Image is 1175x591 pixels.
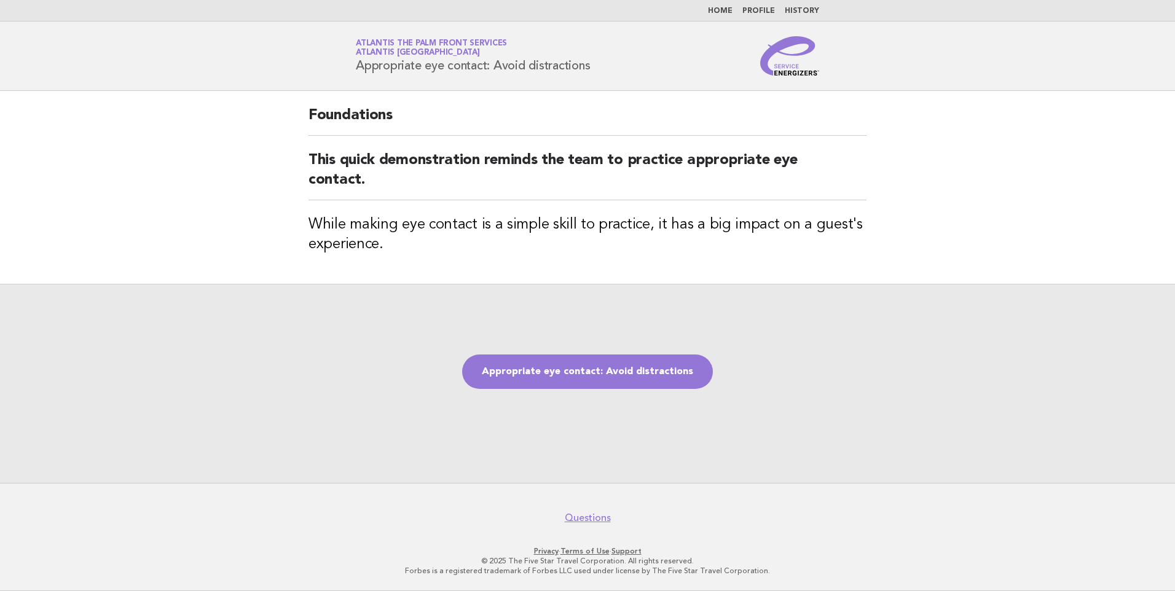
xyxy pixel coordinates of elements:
a: Appropriate eye contact: Avoid distractions [462,354,713,389]
a: Support [611,547,642,555]
h1: Appropriate eye contact: Avoid distractions [356,40,590,72]
p: © 2025 The Five Star Travel Corporation. All rights reserved. [211,556,964,566]
a: Questions [565,512,611,524]
p: · · [211,546,964,556]
h3: While making eye contact is a simple skill to practice, it has a big impact on a guest's experience. [308,215,867,254]
a: History [785,7,819,15]
p: Forbes is a registered trademark of Forbes LLC used under license by The Five Star Travel Corpora... [211,566,964,576]
span: Atlantis [GEOGRAPHIC_DATA] [356,49,480,57]
h2: This quick demonstration reminds the team to practice appropriate eye contact. [308,151,867,200]
img: Service Energizers [760,36,819,76]
a: Home [708,7,733,15]
h2: Foundations [308,106,867,136]
a: Privacy [534,547,559,555]
a: Terms of Use [560,547,610,555]
a: Profile [742,7,775,15]
a: Atlantis The Palm Front ServicesAtlantis [GEOGRAPHIC_DATA] [356,39,507,57]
